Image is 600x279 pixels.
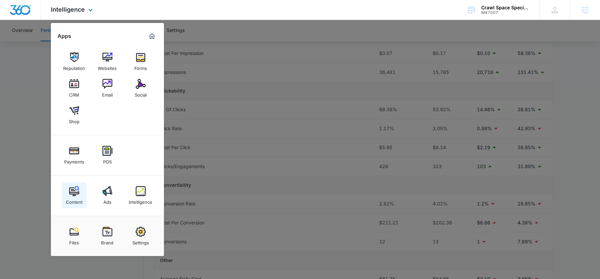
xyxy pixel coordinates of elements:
[134,62,147,71] div: Forms
[102,89,113,98] div: Email
[95,76,120,101] a: Email
[101,237,113,245] div: Brand
[128,223,153,249] a: Settings
[481,5,530,10] div: account name
[95,223,120,249] a: Brand
[62,76,87,101] a: CRM
[58,33,71,39] h2: Apps
[128,183,153,208] a: Intelligence
[63,62,85,71] div: Reputation
[62,183,87,208] a: Content
[69,116,79,124] div: Shop
[62,49,87,74] a: Reputation
[95,142,120,168] a: POS
[62,102,87,128] a: Shop
[128,49,153,74] a: Forms
[95,49,120,74] a: Websites
[62,142,87,168] a: Payments
[51,6,85,13] span: Intelligence
[95,183,120,208] a: Ads
[62,223,87,249] a: Files
[103,156,112,164] div: POS
[132,237,149,245] div: Settings
[128,76,153,101] a: Social
[66,196,82,205] div: Content
[129,196,152,205] div: Intelligence
[69,89,79,98] div: CRM
[147,31,157,42] a: Marketing 360® Dashboard
[98,62,117,71] div: Websites
[103,196,111,205] div: Ads
[64,156,84,164] div: Payments
[481,10,530,15] div: account id
[135,89,147,98] div: Social
[69,237,79,245] div: Files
